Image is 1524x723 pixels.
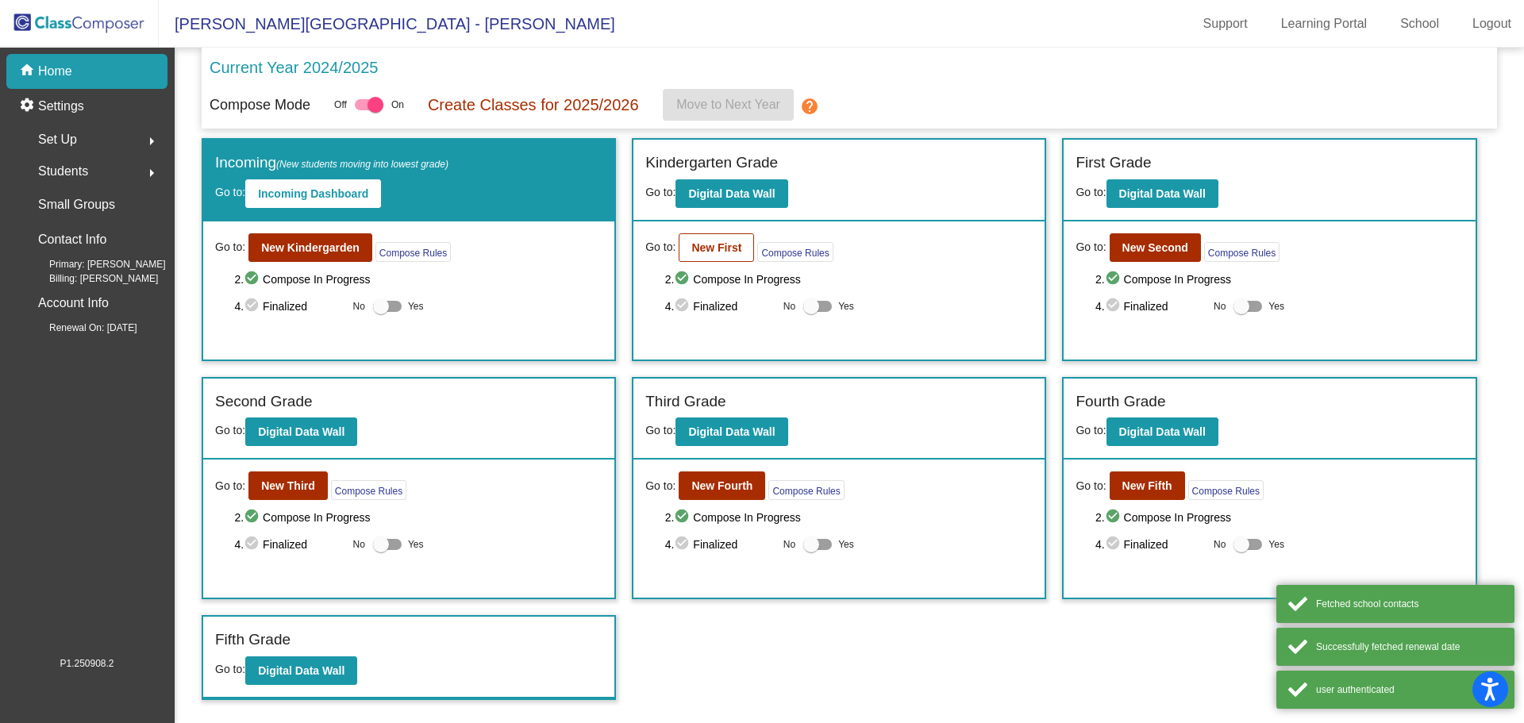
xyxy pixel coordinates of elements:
span: Go to: [645,186,675,198]
b: Incoming Dashboard [258,187,368,200]
b: New Third [261,479,315,492]
button: Compose Rules [768,480,844,500]
span: Move to Next Year [676,98,780,111]
label: First Grade [1076,152,1151,175]
mat-icon: check_circle [1105,270,1124,289]
b: Digital Data Wall [688,425,775,438]
div: Fetched school contacts [1316,597,1503,611]
span: Yes [1268,535,1284,554]
mat-icon: check_circle [1105,508,1124,527]
mat-icon: check_circle [244,508,263,527]
span: 2. Compose In Progress [665,508,1033,527]
span: No [783,537,795,552]
mat-icon: arrow_right [142,163,161,183]
span: Renewal On: [DATE] [24,321,137,335]
span: Yes [408,297,424,316]
span: Off [334,98,347,112]
mat-icon: check_circle [674,297,693,316]
span: 4. Finalized [234,535,344,554]
p: Small Groups [38,194,115,216]
button: New Fifth [1110,471,1185,500]
p: Current Year 2024/2025 [210,56,378,79]
mat-icon: home [19,62,38,81]
button: Digital Data Wall [245,417,357,446]
mat-icon: check_circle [674,508,693,527]
b: Digital Data Wall [688,187,775,200]
button: Compose Rules [1204,242,1280,262]
span: Go to: [645,478,675,494]
button: Compose Rules [1188,480,1264,500]
button: Digital Data Wall [675,417,787,446]
button: Move to Next Year [663,89,794,121]
b: New First [691,241,741,254]
span: 2. Compose In Progress [234,270,602,289]
span: 4. Finalized [234,297,344,316]
button: Digital Data Wall [1106,179,1218,208]
button: Digital Data Wall [245,656,357,685]
span: No [353,537,365,552]
span: Go to: [215,478,245,494]
mat-icon: help [800,97,819,116]
p: Home [38,62,72,81]
span: Yes [1268,297,1284,316]
span: Students [38,160,88,183]
button: Compose Rules [757,242,833,262]
button: Compose Rules [331,480,406,500]
span: (New students moving into lowest grade) [276,159,448,170]
mat-icon: arrow_right [142,132,161,151]
p: Create Classes for 2025/2026 [428,93,639,117]
span: No [783,299,795,313]
mat-icon: check_circle [244,535,263,554]
span: Go to: [645,424,675,436]
span: Go to: [645,239,675,256]
p: Settings [38,97,84,116]
span: Go to: [215,663,245,675]
span: 4. Finalized [1095,535,1206,554]
span: [PERSON_NAME][GEOGRAPHIC_DATA] - [PERSON_NAME] [159,11,615,37]
button: Digital Data Wall [675,179,787,208]
div: user authenticated [1316,683,1503,697]
mat-icon: check_circle [244,297,263,316]
p: Account Info [38,292,109,314]
mat-icon: check_circle [674,535,693,554]
p: Compose Mode [210,94,310,116]
button: New First [679,233,754,262]
span: Primary: [PERSON_NAME] [24,257,166,271]
span: Go to: [1076,186,1106,198]
a: Support [1191,11,1260,37]
b: New Fourth [691,479,752,492]
label: Incoming [215,152,448,175]
span: Go to: [1076,478,1106,494]
span: No [1214,537,1226,552]
label: Kindergarten Grade [645,152,778,175]
label: Fourth Grade [1076,390,1165,413]
span: Go to: [215,424,245,436]
span: Go to: [215,186,245,198]
mat-icon: check_circle [1105,535,1124,554]
b: Digital Data Wall [258,664,344,677]
label: Second Grade [215,390,313,413]
b: New Kindergarden [261,241,360,254]
span: No [353,299,365,313]
span: 2. Compose In Progress [665,270,1033,289]
span: 2. Compose In Progress [1095,270,1464,289]
span: 2. Compose In Progress [1095,508,1464,527]
b: Digital Data Wall [258,425,344,438]
span: Yes [838,297,854,316]
span: Yes [408,535,424,554]
span: Yes [838,535,854,554]
span: 4. Finalized [665,535,775,554]
mat-icon: check_circle [1105,297,1124,316]
a: School [1387,11,1452,37]
b: Digital Data Wall [1119,187,1206,200]
b: New Fifth [1122,479,1172,492]
b: Digital Data Wall [1119,425,1206,438]
a: Learning Portal [1268,11,1380,37]
span: 4. Finalized [1095,297,1206,316]
button: New Third [248,471,328,500]
span: Billing: [PERSON_NAME] [24,271,158,286]
div: Successfully fetched renewal date [1316,640,1503,654]
span: Set Up [38,129,77,151]
label: Fifth Grade [215,629,291,652]
button: Digital Data Wall [1106,417,1218,446]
